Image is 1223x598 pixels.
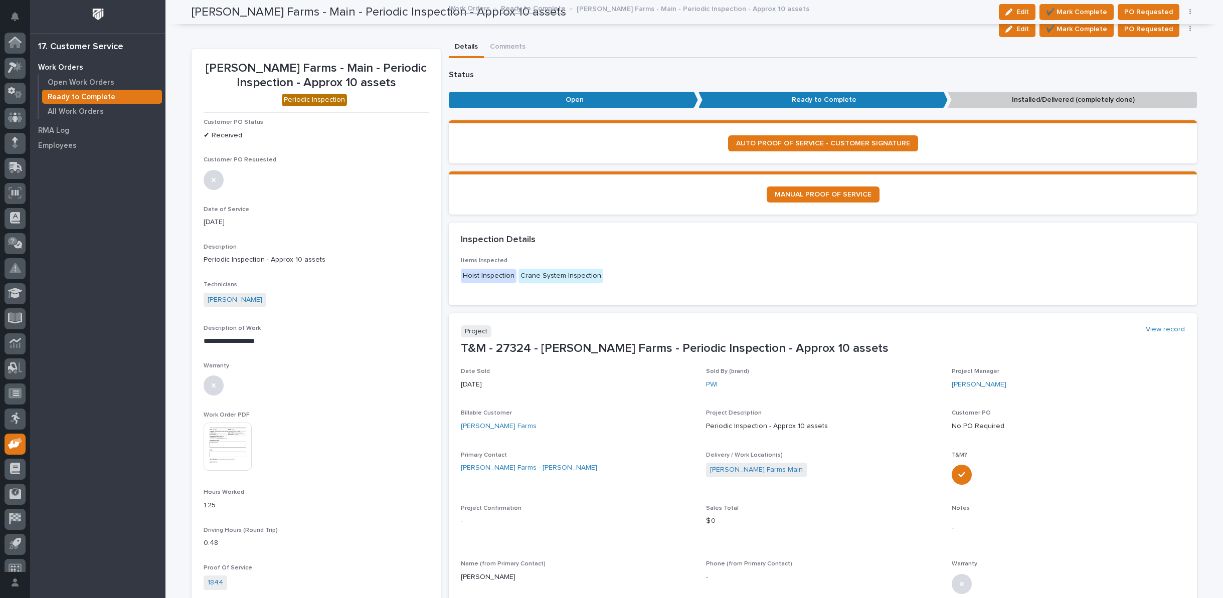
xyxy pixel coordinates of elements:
a: Ready to Complete [501,2,566,14]
p: Ready to Complete [698,92,948,108]
a: [PERSON_NAME] Farms Main [710,465,803,475]
span: T&M? [952,452,967,458]
span: Work Order PDF [204,412,250,418]
a: [PERSON_NAME] [952,379,1006,390]
div: Periodic Inspection [282,94,347,106]
button: PO Requested [1118,21,1179,37]
p: Ready to Complete [48,93,115,102]
p: Periodic Inspection - Approx 10 assets [706,421,939,432]
a: RMA Log [30,123,165,138]
img: Workspace Logo [89,5,107,24]
a: 1844 [208,577,223,588]
a: View record [1146,325,1185,334]
span: Name (from Primary Contact) [461,561,546,567]
span: Notes [952,505,970,511]
button: Details [449,37,484,58]
button: Comments [484,37,532,58]
span: Delivery / Work Location(s) [706,452,783,458]
a: PWI [706,379,718,390]
span: Phone (from Primary Contact) [706,561,792,567]
p: - [461,516,694,526]
p: T&M - 27324 - [PERSON_NAME] Farms - Periodic Inspection - Approx 10 assets [461,341,1185,356]
p: [PERSON_NAME] [461,572,694,582]
p: 1.25 [204,500,429,511]
button: ✔️ Mark Complete [1039,21,1114,37]
p: Open [449,92,698,108]
p: Installed/Delivered (completely done) [948,92,1197,108]
p: Project [461,325,491,338]
a: AUTO PROOF OF SERVICE - CUSTOMER SIGNATURE [728,135,918,151]
p: [DATE] [461,379,694,390]
p: [DATE] [204,217,429,228]
span: Primary Contact [461,452,507,458]
span: Billable Customer [461,410,512,416]
span: Technicians [204,282,237,288]
span: Edit [1016,25,1029,34]
a: [PERSON_NAME] Farms [461,421,537,432]
p: 0.48 [204,538,429,548]
span: Description of Work [204,325,261,331]
span: ✔️ Mark Complete [1046,23,1107,35]
a: [PERSON_NAME] [208,295,262,305]
a: [PERSON_NAME] Farms - [PERSON_NAME] [461,463,597,473]
p: Status [449,70,1197,80]
div: Hoist Inspection [461,269,516,283]
p: ✔ Received [204,130,429,141]
span: Sales Total [706,505,739,511]
div: Notifications [13,12,26,28]
span: Description [204,244,237,250]
span: Date Sold [461,368,490,374]
p: Periodic Inspection - Approx 10 assets [204,255,429,265]
p: Work Orders [38,63,83,72]
p: - [952,523,1185,533]
span: Date of Service [204,207,249,213]
p: - [706,572,708,582]
p: $ 0 [706,516,939,526]
p: Open Work Orders [48,78,114,87]
a: Work Orders [30,60,165,75]
a: All Work Orders [39,104,165,118]
span: Customer PO Requested [204,157,276,163]
span: Project Manager [952,368,999,374]
div: 17. Customer Service [38,42,123,53]
span: PO Requested [1124,23,1173,35]
span: MANUAL PROOF OF SERVICE [775,191,871,198]
p: RMA Log [38,126,69,135]
p: Employees [38,141,77,150]
p: [PERSON_NAME] Farms - Main - Periodic Inspection - Approx 10 assets [577,3,809,14]
button: Edit [999,21,1035,37]
span: Warranty [952,561,977,567]
a: MANUAL PROOF OF SERVICE [767,186,880,203]
span: Sold By (brand) [706,368,749,374]
span: Proof Of Service [204,565,252,571]
p: No PO Required [952,421,1185,432]
p: All Work Orders [48,107,104,116]
span: Project Confirmation [461,505,521,511]
div: Crane System Inspection [518,269,603,283]
span: Hours Worked [204,489,244,495]
p: [PERSON_NAME] Farms - Main - Periodic Inspection - Approx 10 assets [204,61,429,90]
h2: Inspection Details [461,235,536,246]
a: Employees [30,138,165,153]
a: Work Orders [449,2,490,14]
span: Items Inspected [461,258,507,264]
span: Warranty [204,363,229,369]
span: Customer PO [952,410,991,416]
span: Project Description [706,410,762,416]
a: Open Work Orders [39,75,165,89]
span: Customer PO Status [204,119,263,125]
a: Ready to Complete [39,90,165,104]
span: AUTO PROOF OF SERVICE - CUSTOMER SIGNATURE [736,140,910,147]
span: Driving Hours (Round Trip) [204,527,278,533]
button: Notifications [5,6,26,27]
